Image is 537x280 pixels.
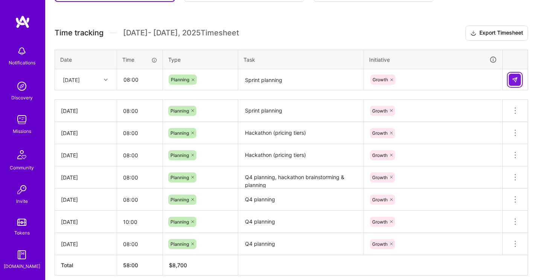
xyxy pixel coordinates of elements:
[509,74,522,86] div: null
[55,28,103,38] span: Time tracking
[10,164,34,172] div: Community
[14,44,29,59] img: bell
[9,59,35,67] div: Notifications
[238,50,364,69] th: Task
[14,229,30,237] div: Tokens
[466,26,528,41] button: Export Timesheet
[17,219,26,226] img: tokens
[372,152,388,158] span: Growth
[117,123,163,143] input: HH:MM
[372,130,388,136] span: Growth
[171,77,189,82] span: Planning
[170,241,189,247] span: Planning
[61,196,111,204] div: [DATE]
[123,28,239,38] span: [DATE] - [DATE] , 2025 Timesheet
[13,127,31,135] div: Missions
[61,129,111,137] div: [DATE]
[14,182,29,197] img: Invite
[117,190,163,210] input: HH:MM
[61,218,111,226] div: [DATE]
[170,197,189,202] span: Planning
[11,94,33,102] div: Discovery
[61,240,111,248] div: [DATE]
[117,70,162,90] input: HH:MM
[170,219,189,225] span: Planning
[372,241,388,247] span: Growth
[239,100,363,122] textarea: Sprint planning
[14,112,29,127] img: teamwork
[61,151,111,159] div: [DATE]
[55,50,117,69] th: Date
[117,145,163,165] input: HH:MM
[55,255,117,275] th: Total
[63,76,80,84] div: [DATE]
[15,15,30,29] img: logo
[372,108,388,114] span: Growth
[239,70,363,90] textarea: Sprint planning
[239,145,363,166] textarea: Hackathon (pricing tiers)
[369,55,497,64] div: Initiative
[239,234,363,254] textarea: Q4 planning
[104,78,108,82] i: icon Chevron
[117,255,163,275] th: 58:00
[61,173,111,181] div: [DATE]
[117,101,163,121] input: HH:MM
[239,167,363,188] textarea: Q4 planning, hackathon brainstorming & planning
[170,108,189,114] span: Planning
[61,107,111,115] div: [DATE]
[122,56,157,64] div: Time
[163,50,238,69] th: Type
[13,146,31,164] img: Community
[372,175,388,180] span: Growth
[117,212,163,232] input: HH:MM
[14,79,29,94] img: discovery
[372,219,388,225] span: Growth
[470,29,476,37] i: icon Download
[170,175,189,180] span: Planning
[117,167,163,187] input: HH:MM
[512,77,518,83] img: Submit
[16,197,28,205] div: Invite
[170,152,189,158] span: Planning
[373,77,388,82] span: Growth
[117,234,163,254] input: HH:MM
[239,123,363,143] textarea: Hackathon (pricing tiers)
[239,189,363,210] textarea: Q4 planning
[4,262,40,270] div: [DOMAIN_NAME]
[14,247,29,262] img: guide book
[372,197,388,202] span: Growth
[170,130,189,136] span: Planning
[169,262,187,268] span: $ 8,700
[239,212,363,232] textarea: Q4 planning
